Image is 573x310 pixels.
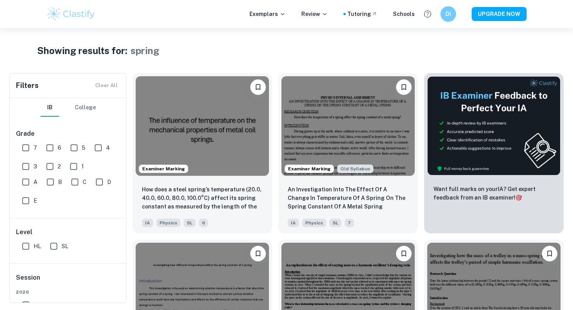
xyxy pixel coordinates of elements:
[250,246,266,261] button: Bookmark
[345,219,354,227] span: 7
[156,219,180,227] span: Physics
[46,6,96,22] img: Clastify logo
[515,194,522,201] span: 🎯
[58,162,61,171] span: 2
[184,219,196,227] span: SL
[83,178,87,186] span: C
[542,246,557,261] button: Bookmark
[41,98,96,117] div: Filter type choice
[444,10,453,18] h6: DI
[106,144,110,152] span: 4
[16,129,120,138] h6: Grade
[347,10,377,18] a: Tutoring
[329,219,341,227] span: SL
[136,76,269,176] img: Physics IA example thumbnail: How does a steel spring’s temperature (2
[34,301,44,309] span: May
[142,185,263,212] p: How does a steel spring’s temperature (20.0, 40.0, 60.0, 80.0, 100.0°C) affect its spring constan...
[433,185,554,202] p: Want full marks on your IA ? Get expert feedback from an IB examiner!
[288,185,409,211] p: An Investigation Into The Effect Of A Change In Temperature Of A Spring On The Spring Constant Of...
[278,73,418,233] a: Examiner MarkingStarting from the May 2025 session, the Physics IA requirements have changed. It'...
[131,44,159,58] h1: spring
[199,219,208,227] span: 6
[440,6,456,22] button: DI
[421,7,434,21] button: Help and Feedback
[107,178,111,186] span: D
[34,242,41,250] span: HL
[281,76,415,176] img: Physics IA example thumbnail: An Investigation Into The Effect Of A Ch
[58,144,61,152] span: 6
[301,10,328,18] p: Review
[393,10,415,18] a: Schools
[396,79,412,95] button: Bookmark
[142,219,153,227] span: IA
[302,219,326,227] span: Physics
[288,219,299,227] span: IA
[250,79,266,95] button: Bookmark
[133,73,272,233] a: Examiner MarkingBookmarkHow does a steel spring’s temperature (20.0, 40.0, 60.0, 80.0, 100.0°C) a...
[427,76,561,175] img: Thumbnail
[34,178,37,186] span: A
[396,246,412,261] button: Bookmark
[34,144,37,152] span: 7
[285,165,334,172] span: Examiner Marking
[58,178,62,186] span: B
[75,98,96,117] button: College
[249,10,286,18] p: Exemplars
[472,7,527,21] button: UPGRADE NOW
[62,242,68,250] span: SL
[16,273,120,289] h6: Session
[37,44,127,58] h1: Showing results for:
[16,80,39,91] h6: Filters
[337,165,373,173] div: Starting from the May 2025 session, the Physics IA requirements have changed. It's OK to refer to...
[82,144,85,152] span: 5
[16,289,120,296] span: 2026
[16,228,120,237] h6: Level
[34,196,37,205] span: E
[41,98,59,117] button: IB
[424,73,564,233] a: ThumbnailWant full marks on yourIA? Get expert feedback from an IB examiner!
[34,162,37,171] span: 3
[81,162,84,171] span: 1
[337,165,373,173] span: Old Syllabus
[139,165,188,172] span: Examiner Marking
